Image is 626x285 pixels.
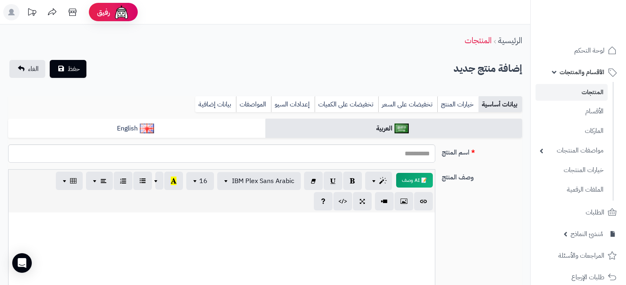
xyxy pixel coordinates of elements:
span: الغاء [28,64,39,74]
span: الأقسام والمنتجات [560,66,604,78]
a: خيارات المنتجات [536,161,608,179]
a: الأقسام [536,103,608,120]
a: الطلبات [536,203,621,222]
span: 16 [199,176,207,186]
a: العربية [265,119,522,139]
a: المراجعات والأسئلة [536,246,621,265]
button: حفظ [50,60,86,78]
a: تخفيضات على السعر [378,96,437,113]
a: الملفات الرقمية [536,181,608,199]
div: Open Intercom Messenger [12,253,32,273]
span: رفيق [97,7,110,17]
a: المواصفات [236,96,271,113]
a: English [8,119,265,139]
span: المراجعات والأسئلة [558,250,604,261]
button: 📝 AI وصف [396,173,433,188]
a: بيانات إضافية [195,96,236,113]
span: الطلبات [586,207,604,218]
a: تخفيضات على الكميات [315,96,378,113]
button: 16 [186,172,214,190]
a: إعدادات السيو [271,96,315,113]
label: وصف المنتج [439,169,525,182]
span: مُنشئ النماذج [571,228,603,240]
span: طلبات الإرجاع [571,272,604,283]
a: بيانات أساسية [478,96,522,113]
a: المنتجات [536,84,608,101]
span: لوحة التحكم [574,45,604,56]
h2: إضافة منتج جديد [454,60,522,77]
span: IBM Plex Sans Arabic [232,176,294,186]
a: الرئيسية [498,34,522,46]
a: خيارات المنتج [437,96,478,113]
img: العربية [395,124,409,133]
label: اسم المنتج [439,144,525,157]
a: الماركات [536,122,608,140]
span: حفظ [68,64,80,74]
a: لوحة التحكم [536,41,621,60]
a: الغاء [9,60,45,78]
img: English [140,124,154,133]
button: IBM Plex Sans Arabic [217,172,301,190]
a: مواصفات المنتجات [536,142,608,159]
a: المنتجات [465,34,492,46]
a: تحديثات المنصة [22,4,42,22]
img: ai-face.png [113,4,130,20]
